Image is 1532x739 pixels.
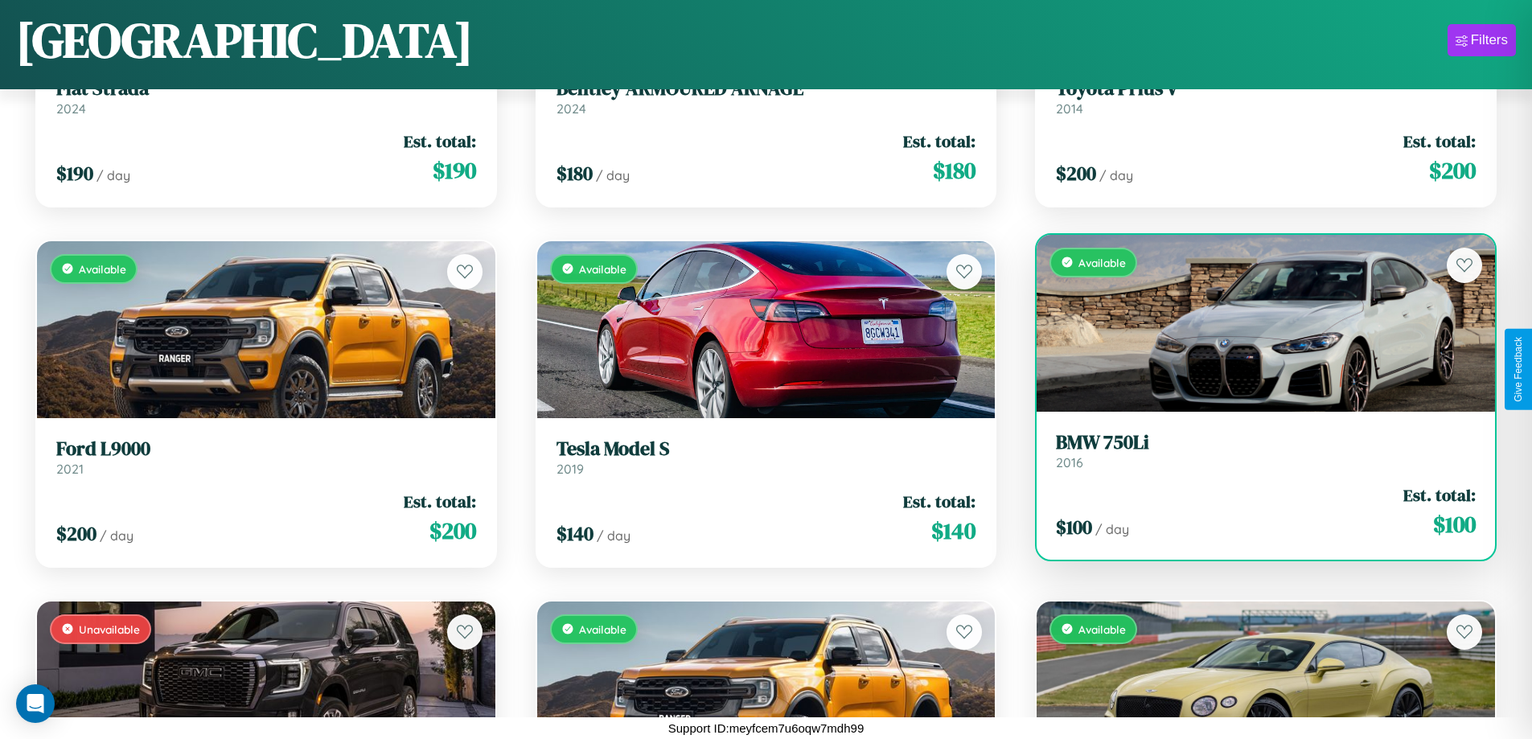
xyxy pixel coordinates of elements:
span: $ 140 [931,515,975,547]
span: $ 190 [433,154,476,187]
span: / day [97,167,130,183]
span: Est. total: [404,129,476,153]
span: / day [597,528,630,544]
span: $ 200 [1429,154,1476,187]
span: 2019 [557,461,584,477]
span: $ 140 [557,520,593,547]
a: Fiat Strada2024 [56,77,476,117]
h3: Bentley ARMOURED ARNAGE [557,77,976,101]
span: Est. total: [1403,129,1476,153]
span: 2024 [557,101,586,117]
p: Support ID: meyfcem7u6oqw7mdh99 [668,717,864,739]
span: $ 180 [557,160,593,187]
h3: Toyota Prius V [1056,77,1476,101]
span: Est. total: [903,490,975,513]
button: Filters [1448,24,1516,56]
span: $ 100 [1433,508,1476,540]
a: Toyota Prius V2014 [1056,77,1476,117]
a: Tesla Model S2019 [557,437,976,477]
a: Bentley ARMOURED ARNAGE2024 [557,77,976,117]
a: BMW 750Li2016 [1056,431,1476,470]
span: $ 100 [1056,514,1092,540]
span: Est. total: [404,490,476,513]
span: Est. total: [1403,483,1476,507]
span: Est. total: [903,129,975,153]
a: Ford L90002021 [56,437,476,477]
h3: Ford L9000 [56,437,476,461]
h3: BMW 750Li [1056,431,1476,454]
span: 2016 [1056,454,1083,470]
h1: [GEOGRAPHIC_DATA] [16,7,473,73]
span: Unavailable [79,622,140,636]
span: / day [1099,167,1133,183]
span: / day [100,528,133,544]
span: Available [579,622,626,636]
div: Give Feedback [1513,337,1524,402]
span: 2014 [1056,101,1083,117]
span: $ 200 [1056,160,1096,187]
div: Open Intercom Messenger [16,684,55,723]
span: 2024 [56,101,86,117]
h3: Fiat Strada [56,77,476,101]
span: $ 200 [429,515,476,547]
h3: Tesla Model S [557,437,976,461]
span: Available [79,262,126,276]
span: Available [1078,622,1126,636]
span: / day [1095,521,1129,537]
span: $ 190 [56,160,93,187]
div: Filters [1471,32,1508,48]
span: $ 180 [933,154,975,187]
span: Available [1078,256,1126,269]
span: / day [596,167,630,183]
span: 2021 [56,461,84,477]
span: $ 200 [56,520,97,547]
span: Available [579,262,626,276]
